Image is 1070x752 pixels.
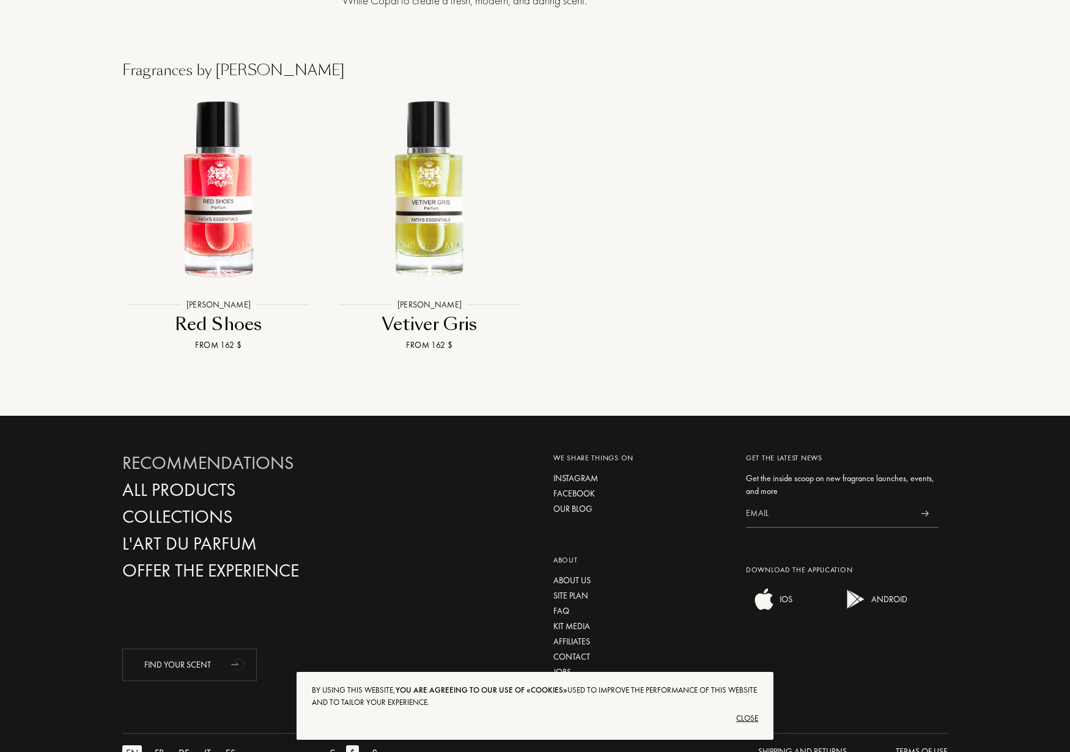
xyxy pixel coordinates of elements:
a: Site plan [553,589,728,602]
a: Offer the experience [122,560,385,581]
a: android appANDROID [838,603,907,614]
img: Red Shoes Jacques Fath [124,95,314,285]
a: Kit media [553,620,728,633]
img: android app [844,587,868,611]
div: ANDROID [868,587,907,611]
div: By using this website, used to improve the performance of this website and to tailor your experie... [312,684,758,709]
div: [PERSON_NAME] [391,298,468,311]
div: Close [312,709,758,728]
input: Email [746,500,911,528]
a: Contact [553,651,728,663]
div: From 162 $ [118,339,319,352]
img: ios app [752,587,777,611]
a: Instagram [553,472,728,485]
img: news_send.svg [921,511,929,517]
div: animation [227,652,251,676]
div: From 162 $ [329,339,530,352]
div: Red Shoes [118,312,319,336]
div: Vetiver Gris [329,312,530,336]
a: Facebook [553,487,728,500]
div: Download the application [746,564,939,575]
div: IOS [777,587,792,611]
a: Collections [122,506,385,528]
div: Fragrances by [PERSON_NAME] [113,59,957,81]
a: Vetiver Gris Jacques Fath[PERSON_NAME]Vetiver GrisFrom 162 $ [324,81,535,367]
a: Affiliates [553,635,728,648]
a: ios appIOS [746,603,792,614]
div: We share things on [553,452,728,463]
a: FAQ [553,605,728,617]
div: Get the latest news [746,452,939,463]
a: Red Shoes Jacques Fath[PERSON_NAME]Red ShoesFrom 162 $ [113,81,324,367]
a: L'Art du Parfum [122,533,385,555]
span: you are agreeing to our use of «cookies» [396,685,567,695]
a: Jobs [553,666,728,679]
div: Find your scent [122,649,257,681]
div: Get the inside scoop on new fragrance launches, events, and more [746,472,939,498]
a: All products [122,479,385,501]
a: Our blog [553,503,728,515]
a: Recommendations [122,452,385,474]
div: [PERSON_NAME] [180,298,257,311]
a: About us [553,574,728,587]
div: About [553,555,728,566]
img: Vetiver Gris Jacques Fath [334,95,525,285]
